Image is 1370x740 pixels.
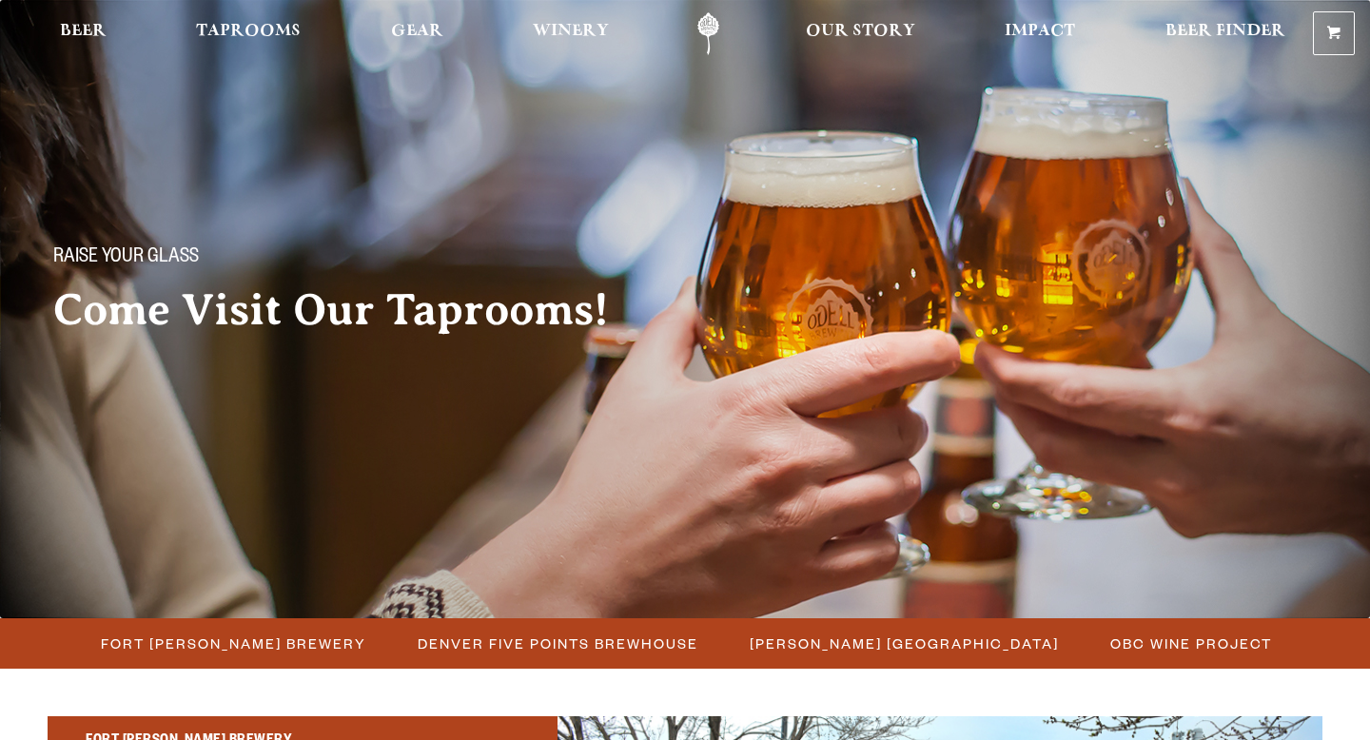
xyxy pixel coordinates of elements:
[48,12,119,55] a: Beer
[533,24,609,39] span: Winery
[418,630,698,657] span: Denver Five Points Brewhouse
[379,12,456,55] a: Gear
[806,24,915,39] span: Our Story
[1099,630,1282,657] a: OBC Wine Project
[673,12,744,55] a: Odell Home
[89,630,376,657] a: Fort [PERSON_NAME] Brewery
[750,630,1059,657] span: [PERSON_NAME] [GEOGRAPHIC_DATA]
[101,630,366,657] span: Fort [PERSON_NAME] Brewery
[60,24,107,39] span: Beer
[184,12,313,55] a: Taprooms
[406,630,708,657] a: Denver Five Points Brewhouse
[1165,24,1285,39] span: Beer Finder
[1110,630,1272,657] span: OBC Wine Project
[1005,24,1075,39] span: Impact
[1153,12,1298,55] a: Beer Finder
[53,286,647,334] h2: Come Visit Our Taprooms!
[992,12,1087,55] a: Impact
[738,630,1068,657] a: [PERSON_NAME] [GEOGRAPHIC_DATA]
[53,246,199,271] span: Raise your glass
[391,24,443,39] span: Gear
[793,12,928,55] a: Our Story
[196,24,301,39] span: Taprooms
[520,12,621,55] a: Winery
